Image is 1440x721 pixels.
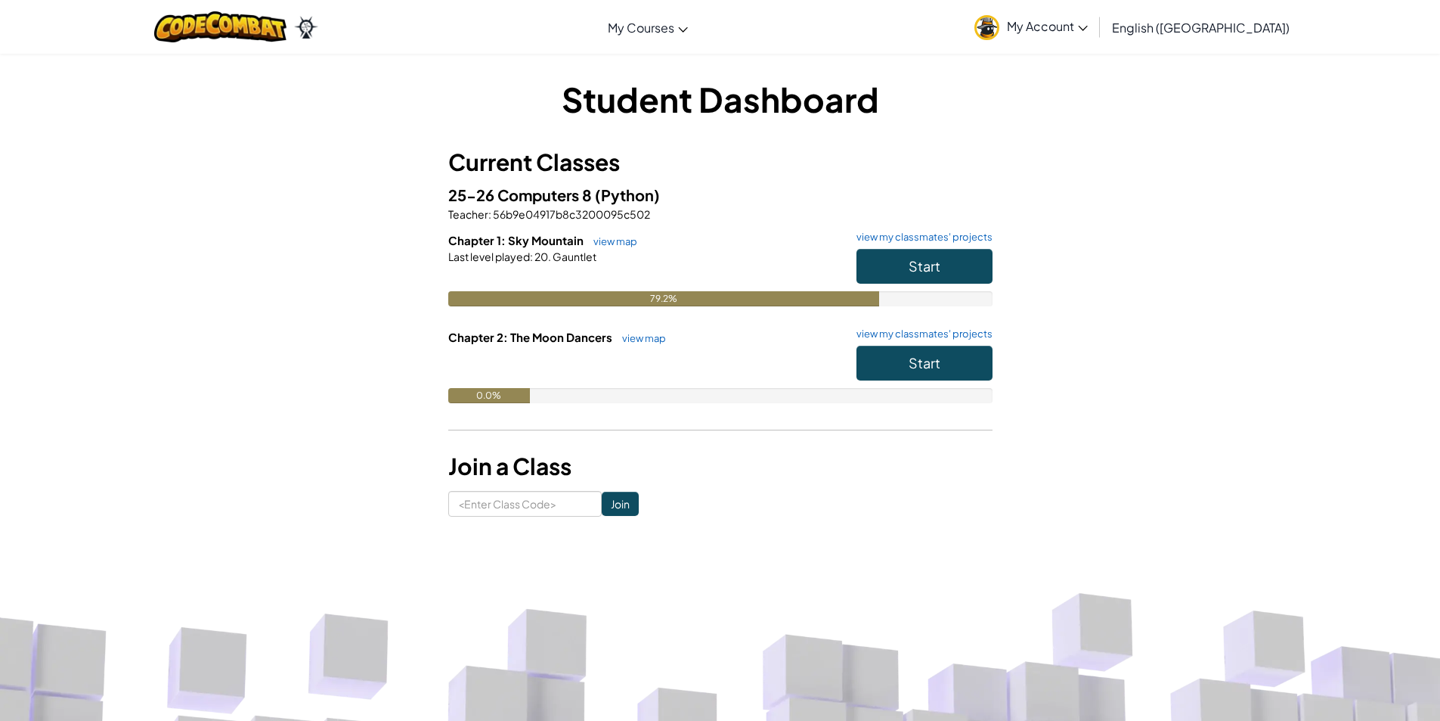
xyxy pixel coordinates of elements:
button: Start [856,249,993,284]
span: Chapter 1: Sky Mountain [448,233,586,247]
span: My Courses [608,20,674,36]
input: <Enter Class Code> [448,491,602,517]
span: Last level played [448,250,530,263]
div: 0.0% [448,388,530,403]
h1: Student Dashboard [448,76,993,123]
span: : [530,250,533,263]
span: 25-26 Computers 8 [448,185,595,204]
span: My Account [1007,18,1088,34]
button: Start [856,346,993,381]
h3: Current Classes [448,145,993,179]
div: 79.2% [448,291,879,306]
h3: Join a Class [448,449,993,483]
span: Chapter 2: The Moon Dancers [448,330,615,344]
span: (Python) [595,185,660,204]
span: Teacher [448,207,488,221]
img: avatar [974,15,999,40]
a: view my classmates' projects [849,232,993,242]
img: Ozaria [294,16,318,39]
a: view my classmates' projects [849,329,993,339]
span: English ([GEOGRAPHIC_DATA]) [1112,20,1290,36]
span: Start [909,354,940,371]
a: My Account [967,3,1095,51]
span: Gauntlet [551,250,596,263]
a: view map [615,332,666,344]
span: 56b9e04917b8c3200095c502 [491,207,650,221]
span: 20. [533,250,551,263]
img: CodeCombat logo [154,11,286,42]
span: Start [909,257,940,275]
a: view map [586,235,637,247]
input: Join [602,492,639,516]
span: : [488,207,491,221]
a: English ([GEOGRAPHIC_DATA]) [1104,7,1297,48]
a: My Courses [600,7,695,48]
